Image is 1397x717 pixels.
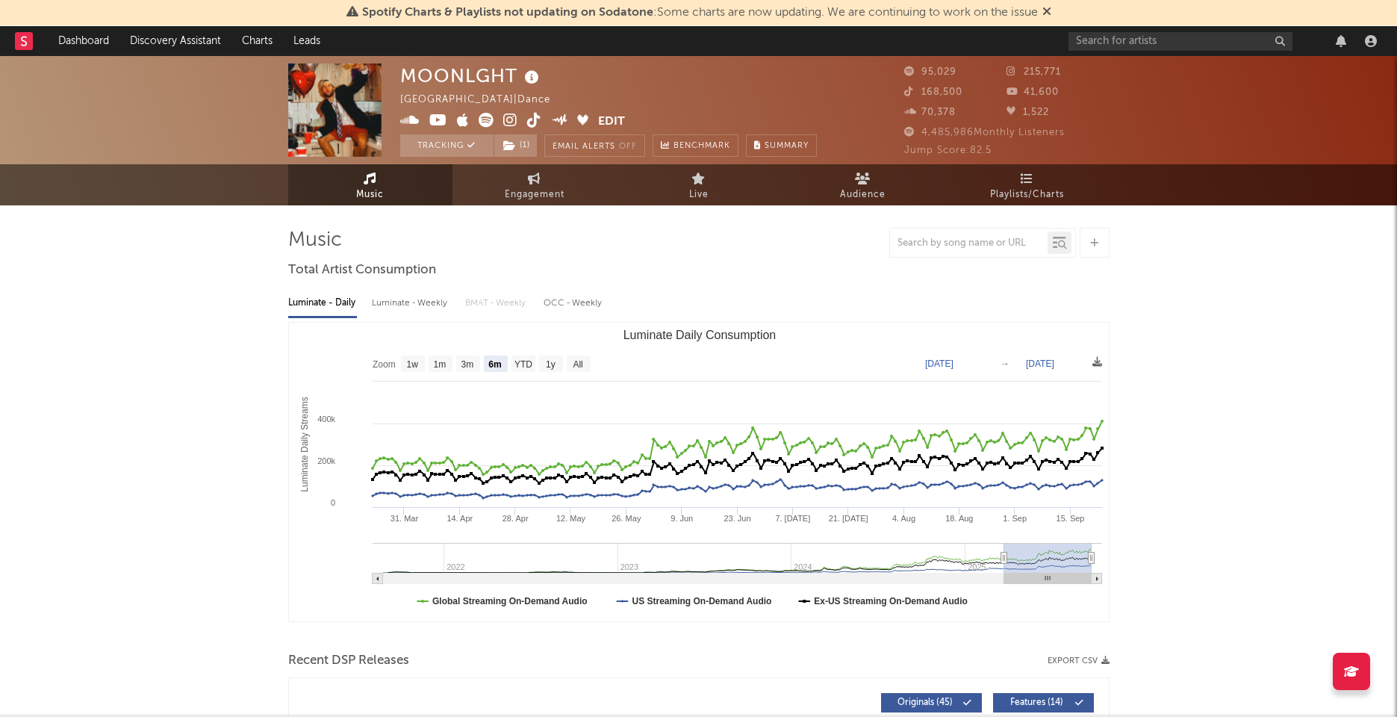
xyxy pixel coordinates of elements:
[1003,514,1027,523] text: 1. Sep
[283,26,331,56] a: Leads
[546,359,556,370] text: 1y
[461,359,473,370] text: 3m
[502,514,528,523] text: 28. Apr
[406,359,418,370] text: 1w
[945,164,1110,205] a: Playlists/Charts
[447,514,473,523] text: 14. Apr
[1026,358,1054,369] text: [DATE]
[494,134,538,157] span: ( 1 )
[673,137,730,155] span: Benchmark
[724,514,750,523] text: 23. Jun
[904,146,992,155] span: Jump Score: 82.5
[1056,514,1084,523] text: 15. Sep
[400,63,543,88] div: MOONLGHT
[317,415,335,423] text: 400k
[1001,358,1009,369] text: →
[330,498,335,507] text: 0
[432,596,588,606] text: Global Streaming On-Demand Audio
[288,164,452,205] a: Music
[619,143,637,151] em: Off
[362,7,653,19] span: Spotify Charts & Playlists not updating on Sodatone
[781,164,945,205] a: Audience
[617,164,781,205] a: Live
[556,514,585,523] text: 12. May
[746,134,817,157] button: Summary
[990,186,1064,204] span: Playlists/Charts
[904,87,962,97] span: 168,500
[1006,67,1061,77] span: 215,771
[689,186,709,204] span: Live
[372,291,450,316] div: Luminate - Weekly
[1006,108,1049,117] span: 1,522
[892,514,915,523] text: 4. Aug
[544,291,603,316] div: OCC - Weekly
[494,134,537,157] button: (1)
[632,596,771,606] text: US Streaming On-Demand Audio
[433,359,446,370] text: 1m
[925,358,953,369] text: [DATE]
[814,596,968,606] text: Ex-US Streaming On-Demand Audio
[840,186,886,204] span: Audience
[299,397,309,491] text: Luminate Daily Streams
[288,291,357,316] div: Luminate - Daily
[452,164,617,205] a: Engagement
[400,91,567,109] div: [GEOGRAPHIC_DATA] | Dance
[288,261,436,279] span: Total Artist Consumption
[612,514,641,523] text: 26. May
[288,652,409,670] span: Recent DSP Releases
[356,186,384,204] span: Music
[671,514,693,523] text: 9. Jun
[488,359,501,370] text: 6m
[890,238,1048,249] input: Search by song name or URL
[828,514,868,523] text: 21. [DATE]
[904,128,1065,137] span: 4,485,986 Monthly Listeners
[881,693,982,713] button: Originals(45)
[544,134,645,157] button: Email AlertsOff
[598,113,625,131] button: Edit
[904,67,956,77] span: 95,029
[765,142,809,150] span: Summary
[373,359,396,370] text: Zoom
[48,26,119,56] a: Dashboard
[362,7,1038,19] span: : Some charts are now updating. We are continuing to work on the issue
[653,134,738,157] a: Benchmark
[505,186,564,204] span: Engagement
[390,514,418,523] text: 31. Mar
[993,693,1094,713] button: Features(14)
[514,359,532,370] text: YTD
[1042,7,1051,19] span: Dismiss
[119,26,231,56] a: Discovery Assistant
[1003,698,1071,707] span: Features ( 14 )
[1048,657,1110,665] button: Export CSV
[1006,87,1059,97] span: 41,600
[289,323,1110,621] svg: Luminate Daily Consumption
[891,698,959,707] span: Originals ( 45 )
[400,134,494,157] button: Tracking
[573,359,582,370] text: All
[945,514,973,523] text: 18. Aug
[623,329,776,341] text: Luminate Daily Consumption
[231,26,283,56] a: Charts
[775,514,810,523] text: 7. [DATE]
[317,456,335,465] text: 200k
[904,108,956,117] span: 70,378
[1068,32,1292,51] input: Search for artists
